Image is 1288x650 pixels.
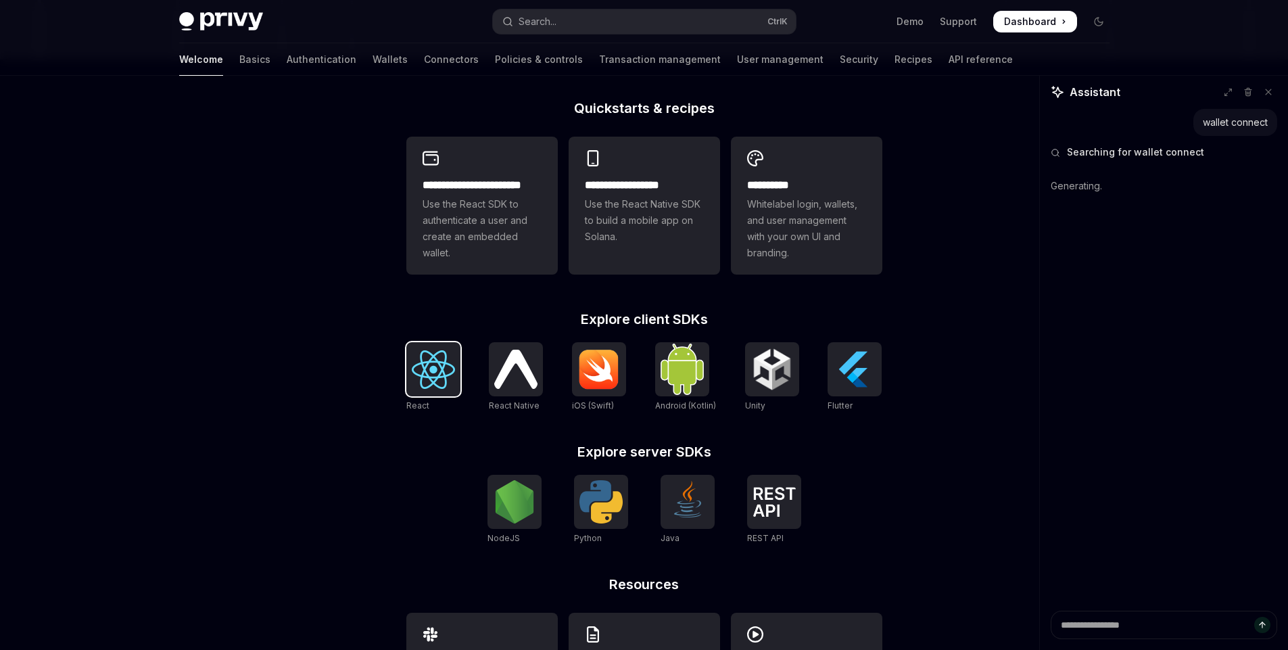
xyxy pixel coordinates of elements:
a: NodeJSNodeJS [487,475,542,545]
div: wallet connect [1203,116,1268,129]
img: React [412,350,455,389]
h2: Quickstarts & recipes [406,101,882,115]
a: User management [737,43,824,76]
a: Policies & controls [495,43,583,76]
span: iOS (Swift) [572,400,614,411]
img: Flutter [833,348,876,391]
a: Security [840,43,878,76]
span: Java [661,533,679,543]
span: Ctrl K [767,16,788,27]
a: React NativeReact Native [489,342,543,413]
img: Android (Kotlin) [661,344,704,394]
a: **** **** **** ***Use the React Native SDK to build a mobile app on Solana. [569,137,720,275]
a: FlutterFlutter [828,342,882,413]
a: ReactReact [406,342,460,413]
span: Unity [745,400,765,411]
a: Basics [239,43,270,76]
button: Send message [1254,617,1270,633]
h2: Explore server SDKs [406,445,882,459]
span: React Native [489,400,540,411]
img: REST API [753,487,796,517]
a: Connectors [424,43,479,76]
a: API reference [949,43,1013,76]
span: React [406,400,429,411]
img: Java [666,480,709,524]
span: Flutter [828,400,853,411]
a: Transaction management [599,43,721,76]
a: JavaJava [661,475,715,545]
a: iOS (Swift)iOS (Swift) [572,342,626,413]
span: Dashboard [1004,15,1056,28]
a: Dashboard [993,11,1077,32]
a: **** *****Whitelabel login, wallets, and user management with your own UI and branding. [731,137,882,275]
button: Toggle dark mode [1088,11,1110,32]
span: NodeJS [487,533,520,543]
a: Authentication [287,43,356,76]
a: Android (Kotlin)Android (Kotlin) [655,342,716,413]
div: Search... [519,14,556,30]
img: dark logo [179,12,263,31]
img: iOS (Swift) [577,349,621,390]
span: Use the React Native SDK to build a mobile app on Solana. [585,196,704,245]
a: Wallets [373,43,408,76]
h2: Resources [406,578,882,591]
span: Searching for wallet connect [1067,145,1204,159]
a: UnityUnity [745,342,799,413]
span: Android (Kotlin) [655,400,716,411]
img: Unity [750,348,794,391]
span: Whitelabel login, wallets, and user management with your own UI and branding. [747,196,866,261]
img: Python [579,480,623,524]
a: Demo [897,15,924,28]
img: NodeJS [493,480,536,524]
span: Python [574,533,602,543]
button: Searching for wallet connect [1051,145,1277,159]
div: Generating. [1051,168,1277,204]
a: Welcome [179,43,223,76]
span: Assistant [1070,84,1120,100]
a: PythonPython [574,475,628,545]
span: Use the React SDK to authenticate a user and create an embedded wallet. [423,196,542,261]
span: REST API [747,533,784,543]
a: Recipes [895,43,932,76]
a: Support [940,15,977,28]
h2: Explore client SDKs [406,312,882,326]
img: React Native [494,350,538,388]
button: Open search [493,9,796,34]
a: REST APIREST API [747,475,801,545]
textarea: Ask a question... [1051,611,1277,639]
